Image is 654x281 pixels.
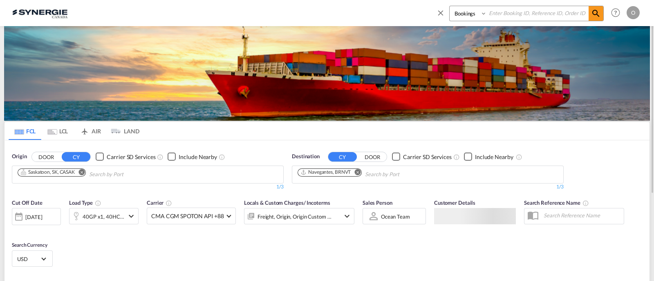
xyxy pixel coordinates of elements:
img: LCL+%26+FCL+BACKGROUND.png [4,26,650,121]
md-chips-wrap: Chips container. Use arrow keys to select chips. [16,166,170,181]
div: Include Nearby [475,153,513,161]
span: / Incoterms [304,199,330,206]
md-tab-item: FCL [9,122,41,140]
button: DOOR [358,152,387,162]
md-checkbox: Checkbox No Ink [464,153,513,161]
div: Press delete to remove this chip. [300,169,352,176]
span: Search Currency [12,242,47,248]
div: Press delete to remove this chip. [20,169,76,176]
span: Load Type [69,199,101,206]
span: icon-magnify [589,6,603,21]
button: Remove [73,169,85,177]
md-icon: The selected Trucker/Carrierwill be displayed in the rate results If the rates are from another f... [166,200,172,206]
input: Enter Booking ID, Reference ID, Order ID [487,6,589,20]
span: Locals & Custom Charges [244,199,330,206]
div: 1/3 [292,184,564,190]
div: O [627,6,640,19]
md-icon: icon-magnify [591,9,601,18]
md-tab-item: LCL [41,122,74,140]
span: Cut Off Date [12,199,43,206]
span: Help [609,6,623,20]
md-icon: Unchecked: Ignores neighbouring ports when fetching rates.Checked : Includes neighbouring ports w... [516,154,522,160]
md-icon: icon-close [436,8,445,17]
md-datepicker: Select [12,224,18,235]
div: Ocean team [381,213,410,220]
div: Freight Origin Origin Custom Destination Destination Custom Factory Stuffingicon-chevron-down [244,208,354,224]
input: Chips input. [89,168,167,181]
div: 1/3 [12,184,284,190]
span: CMA CGM SPOTON API +88 [151,212,224,220]
div: 40GP x1 40HC x1icon-chevron-down [69,208,139,224]
div: Include Nearby [179,153,217,161]
span: Search Reference Name [524,199,589,206]
md-icon: Unchecked: Ignores neighbouring ports when fetching rates.Checked : Includes neighbouring ports w... [219,154,225,160]
md-icon: Unchecked: Search for CY (Container Yard) services for all selected carriers.Checked : Search for... [453,154,460,160]
span: Customer Details [434,199,475,206]
md-checkbox: Checkbox No Ink [168,153,217,161]
md-icon: icon-chevron-down [342,211,352,221]
span: Origin [12,153,27,161]
span: Destination [292,153,320,161]
div: Help [609,6,627,20]
button: Remove [349,169,361,177]
md-icon: Your search will be saved by the below given name [582,200,589,206]
button: DOOR [32,152,60,162]
span: icon-close [436,6,449,25]
md-icon: icon-chevron-down [126,211,136,221]
span: Sales Person [363,199,392,206]
md-select: Sales Person: Ocean team [380,210,411,222]
div: Navegantes, BRNVT [300,169,351,176]
md-icon: Unchecked: Search for CY (Container Yard) services for all selected carriers.Checked : Search for... [157,154,163,160]
input: Chips input. [365,168,443,181]
span: USD [17,255,40,263]
md-tab-item: AIR [74,122,107,140]
button: CY [62,152,90,162]
md-pagination-wrapper: Use the left and right arrow keys to navigate between tabs [9,122,139,140]
md-icon: icon-information-outline [95,200,101,206]
md-select: Select Currency: $ USDUnited States Dollar [16,253,48,265]
md-checkbox: Checkbox No Ink [392,153,452,161]
div: Freight Origin Origin Custom Destination Destination Custom Factory Stuffing [258,211,332,222]
md-chips-wrap: Chips container. Use arrow keys to select chips. [296,166,446,181]
md-checkbox: Checkbox No Ink [96,153,155,161]
div: Carrier SD Services [107,153,155,161]
div: Saskatoon, SK, CASAK [20,169,75,176]
div: Carrier SD Services [403,153,452,161]
md-icon: icon-airplane [80,126,90,133]
span: Carrier [147,199,172,206]
input: Search Reference Name [540,209,624,221]
img: 1f56c880d42311ef80fc7dca854c8e59.png [12,4,67,22]
button: CY [328,152,357,162]
div: [DATE] [12,208,61,225]
md-tab-item: LAND [107,122,139,140]
div: [DATE] [25,213,42,221]
div: 40GP x1 40HC x1 [83,211,124,222]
